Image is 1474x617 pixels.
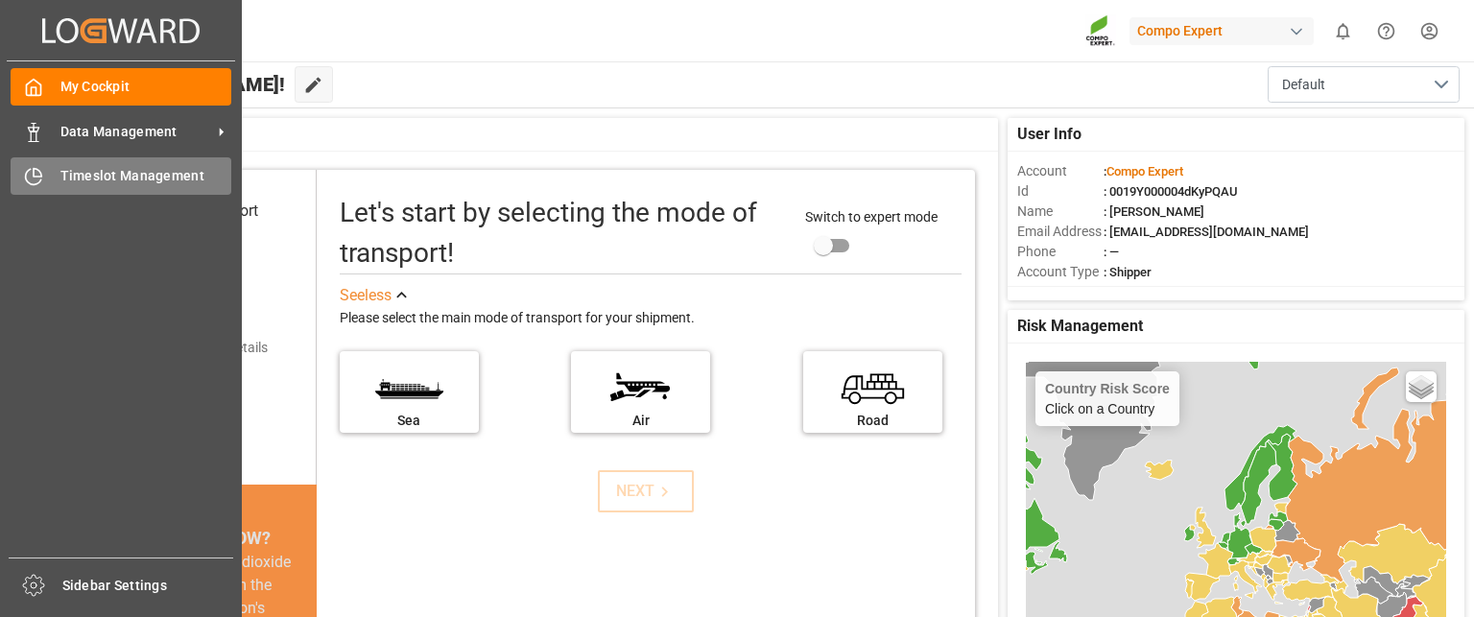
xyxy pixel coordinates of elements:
[340,193,787,273] div: Let's start by selecting the mode of transport!
[1045,381,1170,416] div: Click on a Country
[60,77,232,97] span: My Cockpit
[1017,242,1104,262] span: Phone
[1017,181,1104,202] span: Id
[1321,10,1365,53] button: show 0 new notifications
[1017,161,1104,181] span: Account
[1017,262,1104,282] span: Account Type
[581,411,701,431] div: Air
[805,209,938,225] span: Switch to expert mode
[1104,245,1119,259] span: : —
[813,411,933,431] div: Road
[60,122,212,142] span: Data Management
[60,166,232,186] span: Timeslot Management
[1045,381,1170,396] h4: Country Risk Score
[1129,17,1314,45] div: Compo Expert
[1017,222,1104,242] span: Email Address
[1268,66,1460,103] button: open menu
[1406,371,1437,402] a: Layers
[1104,184,1238,199] span: : 0019Y000004dKyPQAU
[79,66,285,103] span: Hello [PERSON_NAME]!
[1106,164,1183,178] span: Compo Expert
[616,480,675,503] div: NEXT
[62,576,234,596] span: Sidebar Settings
[1085,14,1116,48] img: Screenshot%202023-09-29%20at%2010.02.21.png_1712312052.png
[148,338,268,358] div: Add shipping details
[11,68,231,106] a: My Cockpit
[340,307,962,330] div: Please select the main mode of transport for your shipment.
[1017,315,1143,338] span: Risk Management
[1282,75,1325,95] span: Default
[1104,204,1204,219] span: : [PERSON_NAME]
[1129,12,1321,49] button: Compo Expert
[1104,225,1309,239] span: : [EMAIL_ADDRESS][DOMAIN_NAME]
[340,284,392,307] div: See less
[349,411,469,431] div: Sea
[1104,164,1183,178] span: :
[1104,265,1152,279] span: : Shipper
[11,157,231,195] a: Timeslot Management
[598,470,694,512] button: NEXT
[1017,123,1082,146] span: User Info
[1365,10,1408,53] button: Help Center
[1017,202,1104,222] span: Name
